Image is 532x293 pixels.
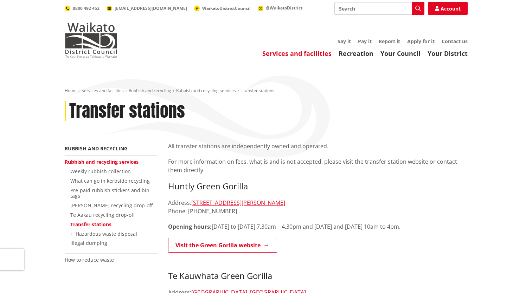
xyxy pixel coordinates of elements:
a: [PERSON_NAME] recycling drop-off [70,202,153,209]
a: Apply for it [407,38,435,45]
h1: Transfer stations [69,101,185,121]
p: Address: Phone: [PHONE_NUMBER] [168,198,468,215]
a: Home [65,87,77,93]
a: Visit the Green Gorilla website [168,238,277,253]
a: Hazardous waste disposal [76,230,137,237]
a: Rubbish and recycling [129,87,171,93]
a: Say it [338,38,351,45]
h3: Huntly Green Gorilla [168,181,468,191]
a: Report it [379,38,400,45]
a: Services and facilities [82,87,124,93]
a: Rubbish and recycling services [65,158,139,165]
span: Transfer stations [241,87,274,93]
a: Rubbish and recycling [65,145,128,152]
a: Te Aakau recycling drop-off [70,211,135,218]
a: Services and facilities [262,49,332,58]
a: Weekly rubbish collection [70,168,131,175]
nav: breadcrumb [65,88,468,94]
a: WaikatoDistrictCouncil [194,5,251,11]
a: Transfer stations [70,221,111,228]
p: For more information on fees, what is and is not accepted, please visit the transfer station webs... [168,157,468,174]
a: How to reduce waste [65,256,114,263]
strong: Opening hours: [168,223,212,230]
a: Your Council [380,49,421,58]
a: Pay it [358,38,372,45]
span: @WaikatoDistrict [266,5,302,11]
a: Contact us [442,38,468,45]
a: Illegal dumping [70,240,107,246]
img: Waikato District Council - Te Kaunihera aa Takiwaa o Waikato [65,22,117,58]
p: [DATE] to [DATE] 7.30am – 4.30pm and [DATE] and [DATE] 10am to 4pm. [168,222,468,231]
span: 0800 492 452 [73,5,100,11]
a: 0800 492 452 [65,5,100,11]
h3: Te Kauwhata Green Gorilla [168,261,468,281]
p: All transfer stations are independently owned and operated. [168,142,468,150]
span: [EMAIL_ADDRESS][DOMAIN_NAME] [115,5,187,11]
a: Your District [428,49,468,58]
a: What can go in kerbside recycling [70,177,150,184]
a: [STREET_ADDRESS][PERSON_NAME] [191,199,285,207]
a: Recreation [339,49,373,58]
input: Search input [334,2,424,15]
a: @WaikatoDistrict [258,5,302,11]
span: WaikatoDistrictCouncil [202,5,251,11]
a: [EMAIL_ADDRESS][DOMAIN_NAME] [107,5,187,11]
a: Rubbish and recycling services [176,87,236,93]
a: Account [428,2,468,15]
a: Pre-paid rubbish stickers and bin tags [70,187,149,200]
